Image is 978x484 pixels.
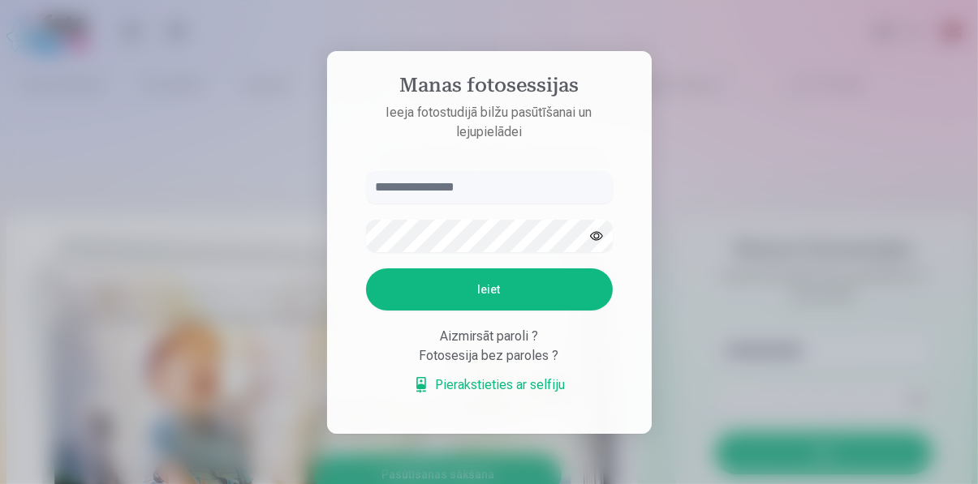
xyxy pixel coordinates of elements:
a: Pierakstieties ar selfiju [413,375,566,395]
div: Aizmirsāt paroli ? [366,327,613,346]
p: Ieeja fotostudijā bilžu pasūtīšanai un lejupielādei [350,103,629,142]
h4: Manas fotosessijas [350,74,629,103]
button: Ieiet [366,268,613,311]
div: Fotosesija bez paroles ? [366,346,613,366]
